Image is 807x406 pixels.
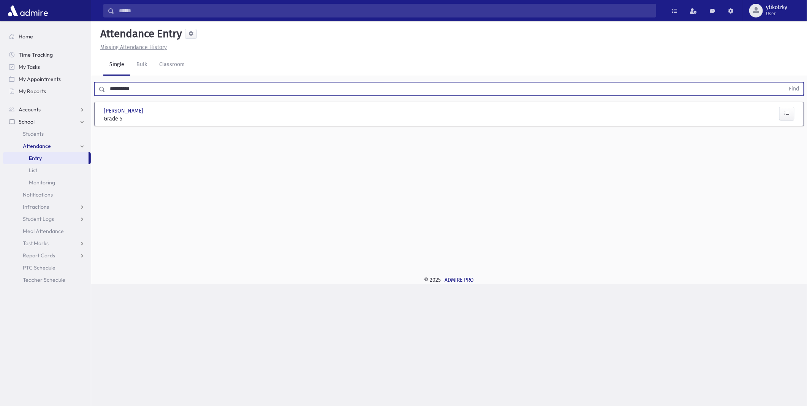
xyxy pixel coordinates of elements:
[97,44,167,51] a: Missing Attendance History
[19,76,61,82] span: My Appointments
[3,213,91,225] a: Student Logs
[3,176,91,189] a: Monitoring
[3,128,91,140] a: Students
[3,189,91,201] a: Notifications
[3,73,91,85] a: My Appointments
[3,103,91,116] a: Accounts
[130,54,153,76] a: Bulk
[6,3,50,18] img: AdmirePro
[19,33,33,40] span: Home
[766,11,787,17] span: User
[19,63,40,70] span: My Tasks
[23,252,55,259] span: Report Cards
[766,5,787,11] span: ytikotzky
[3,164,91,176] a: List
[3,225,91,237] a: Meal Attendance
[23,143,51,149] span: Attendance
[3,116,91,128] a: School
[23,216,54,222] span: Student Logs
[23,130,44,137] span: Students
[3,140,91,152] a: Attendance
[23,203,49,210] span: Infractions
[3,274,91,286] a: Teacher Schedule
[3,61,91,73] a: My Tasks
[445,277,474,283] a: ADMIRE PRO
[153,54,191,76] a: Classroom
[23,228,64,235] span: Meal Attendance
[3,30,91,43] a: Home
[100,44,167,51] u: Missing Attendance History
[29,155,42,162] span: Entry
[3,85,91,97] a: My Reports
[19,106,41,113] span: Accounts
[29,179,55,186] span: Monitoring
[19,51,53,58] span: Time Tracking
[103,54,130,76] a: Single
[3,49,91,61] a: Time Tracking
[19,88,46,95] span: My Reports
[23,240,49,247] span: Test Marks
[23,191,53,198] span: Notifications
[29,167,37,174] span: List
[104,107,145,115] span: [PERSON_NAME]
[104,115,212,123] span: Grade 5
[19,118,35,125] span: School
[3,237,91,249] a: Test Marks
[114,4,656,17] input: Search
[784,82,804,95] button: Find
[3,262,91,274] a: PTC Schedule
[3,152,89,164] a: Entry
[3,201,91,213] a: Infractions
[97,27,182,40] h5: Attendance Entry
[103,276,795,284] div: © 2025 -
[3,249,91,262] a: Report Cards
[23,264,55,271] span: PTC Schedule
[23,276,65,283] span: Teacher Schedule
